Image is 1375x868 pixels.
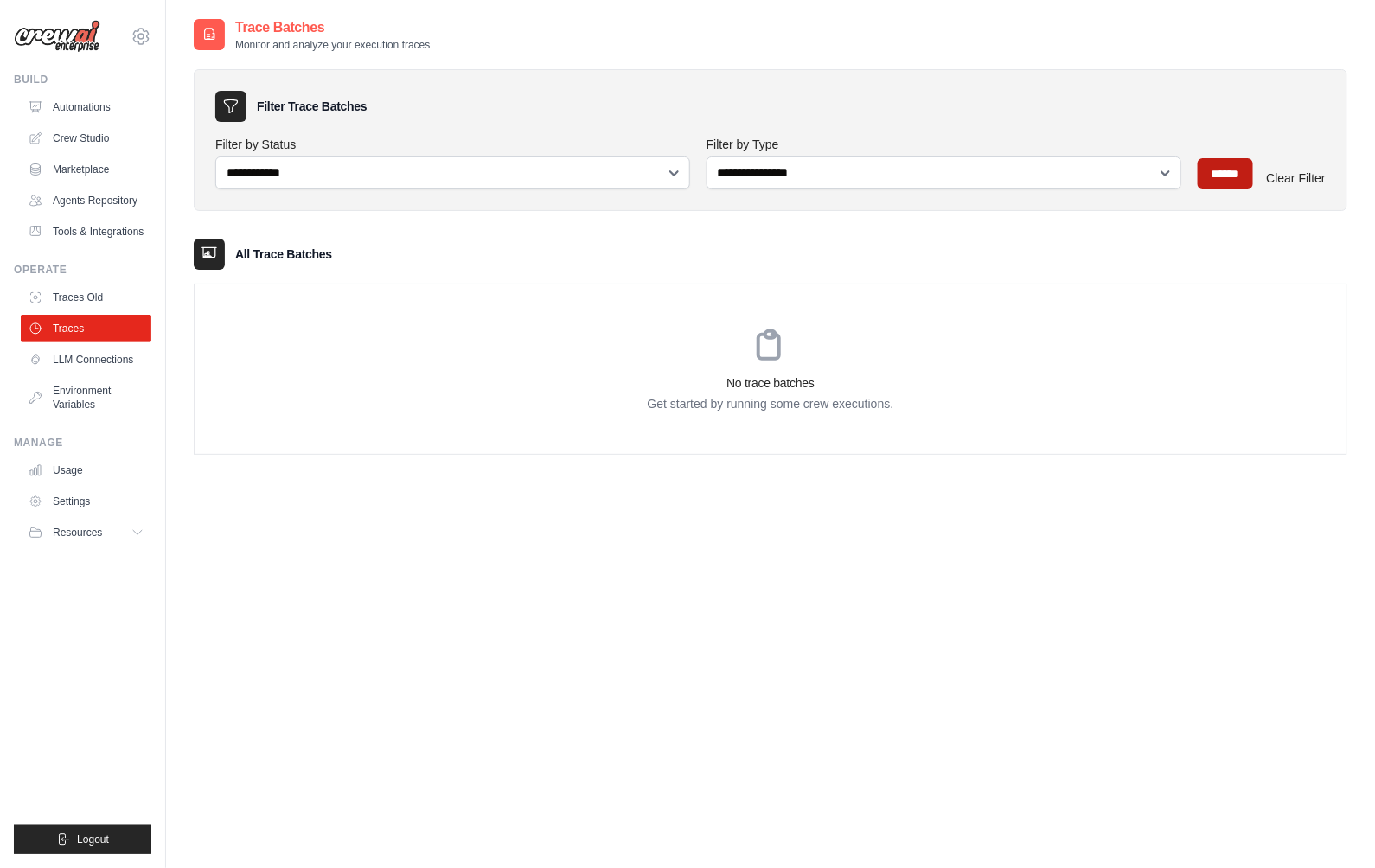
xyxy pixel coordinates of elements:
div: Manage [14,436,151,450]
label: Filter by Type [707,136,1184,153]
a: Usage [21,456,151,484]
a: Clear Filter [1267,171,1326,185]
p: Monitor and analyze your execution traces [235,38,430,52]
button: Logout [14,825,151,854]
a: Tools & Integrations [21,218,151,246]
h3: Filter Trace Batches [257,98,367,115]
a: Marketplace [21,156,151,183]
div: Operate [14,263,151,277]
a: Agents Repository [21,187,151,214]
span: Resources [53,526,102,539]
a: Traces Old [21,284,151,311]
a: Settings [21,488,151,515]
div: Build [14,73,151,86]
h3: All Trace Batches [235,246,332,263]
img: Logo [14,20,100,53]
button: Resources [21,519,151,546]
a: LLM Connections [21,346,151,373]
h2: Trace Batches [235,17,430,38]
label: Filter by Status [215,136,693,153]
a: Traces [21,315,151,342]
h3: No trace batches [195,374,1346,392]
span: Logout [77,833,109,846]
a: Automations [21,93,151,121]
a: Crew Studio [21,124,151,152]
a: Environment Variables [21,377,151,418]
p: Get started by running some crew executions. [195,395,1346,412]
